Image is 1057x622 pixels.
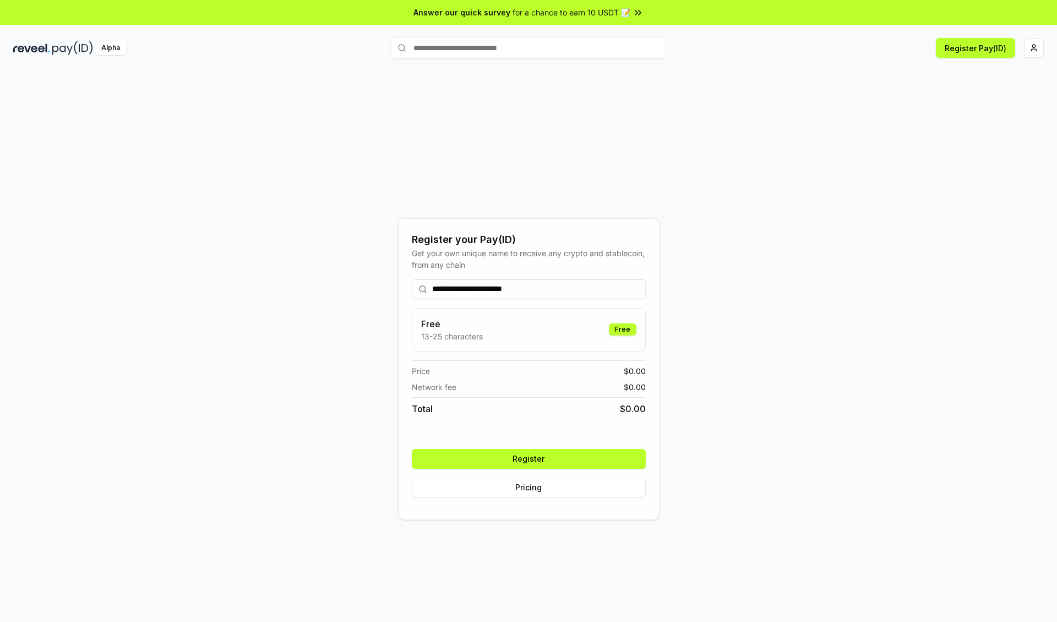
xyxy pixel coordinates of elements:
[412,402,433,415] span: Total
[412,232,646,247] div: Register your Pay(ID)
[412,449,646,469] button: Register
[413,7,510,18] span: Answer our quick survey
[624,365,646,377] span: $ 0.00
[620,402,646,415] span: $ 0.00
[95,41,126,55] div: Alpha
[421,317,483,331] h3: Free
[412,478,646,497] button: Pricing
[412,365,430,377] span: Price
[936,38,1015,58] button: Register Pay(ID)
[624,381,646,393] span: $ 0.00
[513,7,630,18] span: for a chance to earn 10 USDT 📝
[13,41,50,55] img: reveel_dark
[609,323,636,336] div: Free
[412,381,456,393] span: Network fee
[412,247,646,271] div: Get your own unique name to receive any crypto and stablecoin, from any chain
[421,331,483,342] p: 13-25 characters
[52,41,93,55] img: pay_id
